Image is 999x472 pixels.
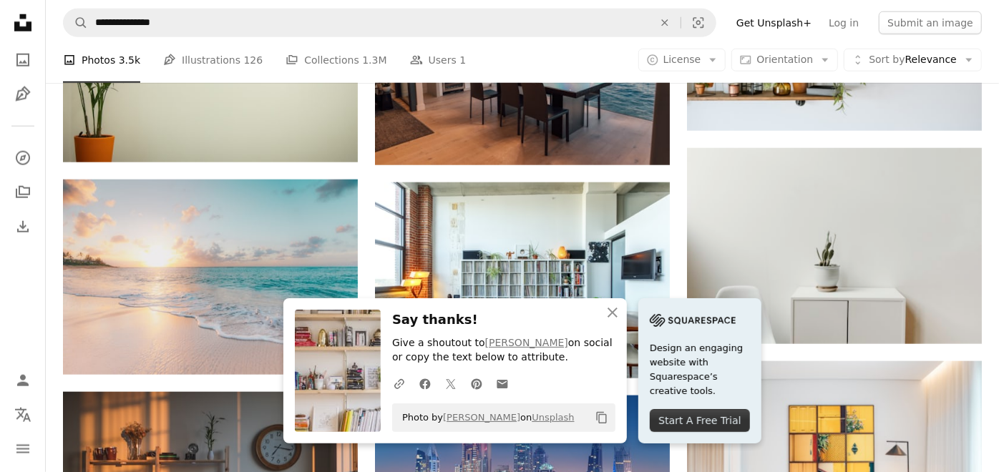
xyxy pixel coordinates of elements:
span: Relevance [869,53,957,67]
a: Get Unsplash+ [728,11,820,34]
a: white sofa with throw pillows [687,453,982,466]
div: Start A Free Trial [650,409,750,432]
a: Log in / Sign up [9,366,37,395]
a: Users 1 [410,37,467,83]
a: Illustrations 126 [163,37,263,83]
a: Collections [9,178,37,207]
button: Sort byRelevance [844,49,982,72]
a: rectangular brown wooden table [375,274,670,287]
span: Orientation [756,54,813,65]
a: green plant on white cabinet [687,240,982,252]
button: Clear [649,9,681,36]
img: rectangular brown wooden table [375,182,670,378]
a: Photos [9,46,37,74]
button: Search Unsplash [64,9,88,36]
span: 126 [244,52,263,68]
button: Submit an image [879,11,982,34]
a: Explore [9,144,37,172]
a: Share on Twitter [438,369,464,398]
a: Share on Facebook [412,369,438,398]
button: Copy to clipboard [590,405,614,430]
button: Language [9,400,37,429]
span: License [663,54,701,65]
a: [PERSON_NAME] [443,412,520,423]
a: Log in [820,11,867,34]
a: Share over email [489,369,515,398]
h3: Say thanks! [392,310,615,330]
span: Sort by [869,54,905,65]
a: Design an engaging website with Squarespace’s creative tools.Start A Free Trial [638,298,761,443]
button: License [638,49,726,72]
p: Give a shoutout to on social or copy the text below to attribute. [392,336,615,365]
a: Home — Unsplash [9,9,37,40]
span: Design an engaging website with Squarespace’s creative tools. [650,341,750,398]
button: Orientation [731,49,838,72]
button: Visual search [681,9,716,36]
a: [PERSON_NAME] [485,337,568,348]
a: Unsplash [532,412,574,423]
a: Download History [9,212,37,241]
img: file-1705255347840-230a6ab5bca9image [650,310,736,331]
a: Illustrations [9,80,37,109]
img: seashore during golden hour [63,180,358,375]
button: Menu [9,435,37,463]
a: seashore during golden hour [63,270,358,283]
form: Find visuals sitewide [63,9,716,37]
span: 1.3M [362,52,386,68]
a: Share on Pinterest [464,369,489,398]
span: Photo by on [395,406,575,429]
a: Collections 1.3M [286,37,386,83]
span: 1 [459,52,466,68]
img: green plant on white cabinet [687,148,982,344]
